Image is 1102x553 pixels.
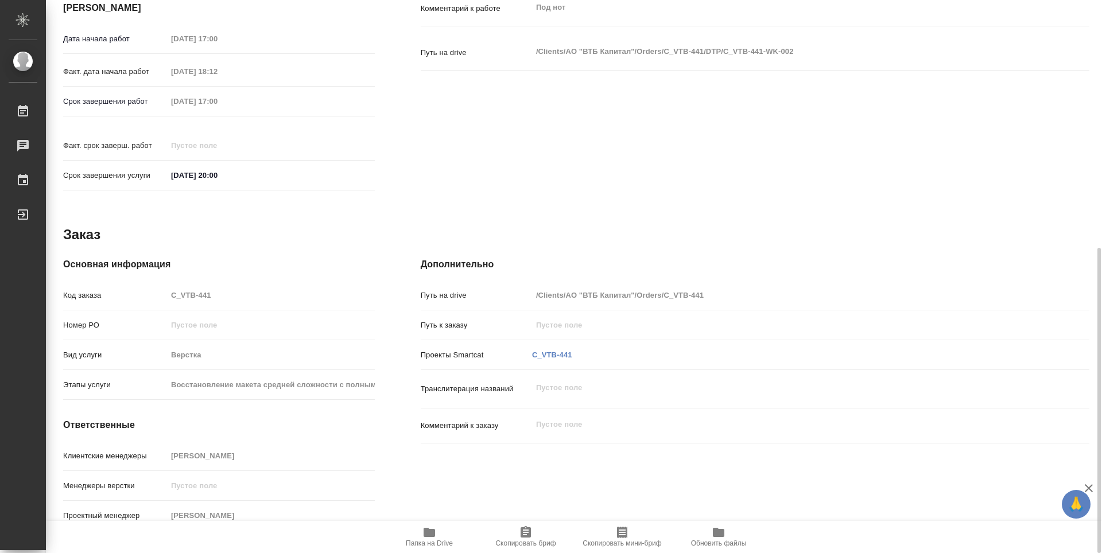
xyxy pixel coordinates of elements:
[63,290,167,301] p: Код заказа
[421,47,532,59] p: Путь на drive
[421,320,532,331] p: Путь к заказу
[63,450,167,462] p: Клиентские менеджеры
[167,507,375,524] input: Пустое поле
[478,521,574,553] button: Скопировать бриф
[63,379,167,391] p: Этапы услуги
[583,539,661,547] span: Скопировать мини-бриф
[1066,492,1086,516] span: 🙏
[63,170,167,181] p: Срок завершения услуги
[63,480,167,492] p: Менеджеры верстки
[63,418,375,432] h4: Ответственные
[63,510,167,521] p: Проектный менеджер
[421,420,532,431] p: Комментарий к заказу
[63,349,167,361] p: Вид услуги
[63,66,167,77] p: Факт. дата начала работ
[63,225,100,244] h2: Заказ
[670,521,767,553] button: Обновить файлы
[167,30,267,47] input: Пустое поле
[381,521,478,553] button: Папка на Drive
[421,349,532,361] p: Проекты Smartcat
[63,1,375,15] h4: [PERSON_NAME]
[406,539,453,547] span: Папка на Drive
[167,167,267,184] input: ✎ Введи что-нибудь
[167,346,375,363] input: Пустое поле
[532,317,1034,333] input: Пустое поле
[1062,490,1091,519] button: 🙏
[63,258,375,271] h4: Основная информация
[167,477,375,494] input: Пустое поле
[63,140,167,151] p: Факт. срок заверш. работ
[421,290,532,301] p: Путь на drive
[63,320,167,331] p: Номер РО
[532,287,1034,303] input: Пустое поле
[532,351,572,359] a: C_VTB-441
[574,521,670,553] button: Скопировать мини-бриф
[63,96,167,107] p: Срок завершения работ
[167,447,375,464] input: Пустое поле
[421,258,1089,271] h4: Дополнительно
[167,93,267,110] input: Пустое поле
[495,539,556,547] span: Скопировать бриф
[167,376,375,393] input: Пустое поле
[691,539,747,547] span: Обновить файлы
[167,287,375,303] input: Пустое поле
[167,137,267,154] input: Пустое поле
[532,42,1034,61] textarea: /Clients/АО "ВТБ Капитал"/Orders/C_VTB-441/DTP/C_VTB-441-WK-002
[167,63,267,80] input: Пустое поле
[63,33,167,45] p: Дата начала работ
[421,383,532,395] p: Транслитерация названий
[421,3,532,14] p: Комментарий к работе
[167,317,375,333] input: Пустое поле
